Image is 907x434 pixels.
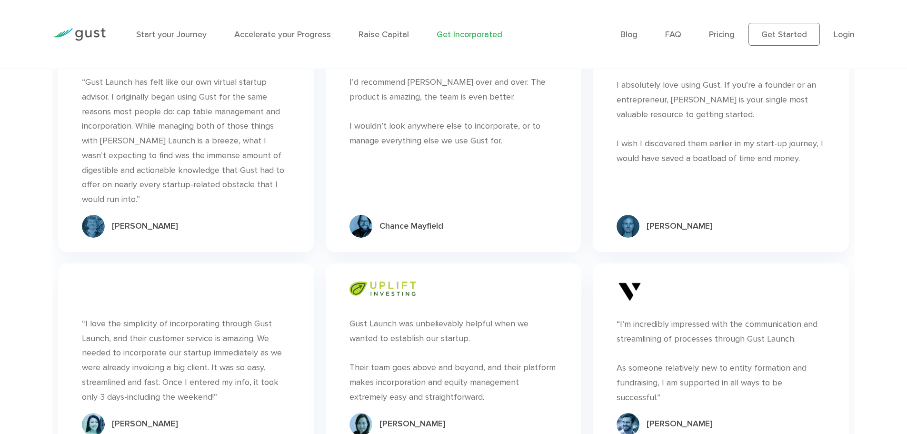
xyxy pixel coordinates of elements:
[379,221,443,232] div: Chance Mayfield
[617,317,825,405] div: “I’m incredibly impressed with the communication and streamlining of processes through Gust Launc...
[82,317,290,405] div: “I love the simplicity of incorporating through Gust Launch, and their customer service is amazin...
[52,28,106,41] img: Gust Logo
[112,418,178,430] div: [PERSON_NAME]
[359,30,409,40] a: Raise Capital
[234,30,331,40] a: Accelerate your Progress
[647,418,713,430] div: [PERSON_NAME]
[834,30,855,40] a: Login
[709,30,735,40] a: Pricing
[617,282,642,302] img: V
[437,30,502,40] a: Get Incorporated
[82,215,105,238] img: Group 11
[647,221,713,232] div: [PERSON_NAME]
[617,215,639,238] img: Group 10
[136,30,207,40] a: Start your Journey
[349,282,416,296] img: Logo
[665,30,681,40] a: FAQ
[620,30,638,40] a: Blog
[748,23,820,46] a: Get Started
[349,75,558,149] div: I’d recommend [PERSON_NAME] over and over. The product is amazing, the team is even better. I wou...
[349,317,558,405] div: Gust Launch was unbelievably helpful when we wanted to establish our startup. Their team goes abo...
[112,221,178,232] div: [PERSON_NAME]
[379,418,446,430] div: [PERSON_NAME]
[82,75,290,207] div: “Gust Launch has felt like our own virtual startup advisor. I originally began using Gust for the...
[349,215,372,238] img: Group 12
[617,78,825,166] div: I absolutely love using Gust. If you’re a founder or an entrepreneur, [PERSON_NAME] is your singl...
